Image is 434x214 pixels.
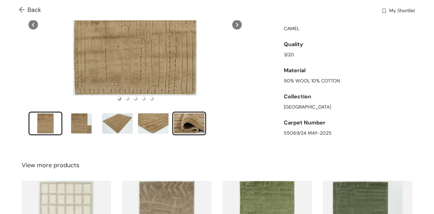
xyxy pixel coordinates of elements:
[64,112,98,135] li: slide item 2
[117,97,120,99] li: slide item 1
[134,97,136,99] li: slide item 3
[389,7,415,15] span: My Shortlist
[136,112,170,135] li: slide item 4
[284,103,412,111] div: [GEOGRAPHIC_DATA]
[142,97,144,99] li: slide item 4
[284,51,412,58] div: 3/20
[284,25,412,32] div: CAMEL
[284,38,412,51] div: Quality
[284,64,412,77] div: Material
[125,97,128,99] li: slide item 2
[284,90,412,103] div: Collection
[284,77,412,84] div: 90% WOOL 10% COTTON
[22,161,79,170] span: View more products
[381,8,387,15] img: wishlist
[150,97,153,99] li: slide item 5
[284,130,412,137] div: 55069/24 MAY-2025
[172,112,206,135] li: slide item 5
[19,5,41,15] span: Back
[100,112,134,135] li: slide item 3
[284,116,412,130] div: Carpet Number
[28,112,62,135] li: slide item 1
[19,7,27,14] img: Go back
